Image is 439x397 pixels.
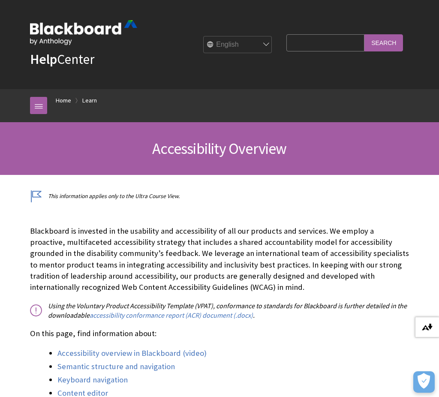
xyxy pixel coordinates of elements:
a: Semantic structure and navigation [57,361,175,372]
strong: Help [30,51,57,68]
input: Search [364,34,403,51]
button: فتح التفضيلات [413,371,435,393]
p: Blackboard is invested in the usability and accessibility of all our products and services. We em... [30,226,409,293]
p: On this page, find information about: [30,328,409,339]
p: This information applies only to the Ultra Course View. [30,192,409,200]
a: Learn [82,95,97,106]
a: Accessibility overview in Blackboard (video) [57,348,207,358]
a: Keyboard navigation [57,375,128,385]
a: HelpCenter [30,51,94,68]
a: Home [56,95,71,106]
select: Site Language Selector [204,36,272,54]
img: Blackboard by Anthology [30,20,137,45]
p: Using the Voluntary Product Accessibility Template (VPAT), conformance to standards for Blackboar... [30,301,409,320]
span: Accessibility Overview [152,139,286,158]
a: accessibility conformance report (ACR) document (.docx) [90,311,253,320]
